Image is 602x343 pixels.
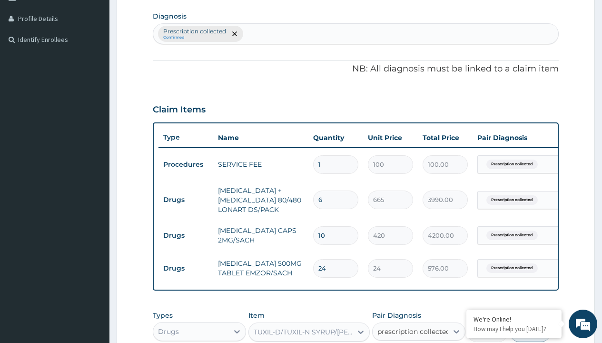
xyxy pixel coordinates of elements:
[158,260,213,277] td: Drugs
[158,327,179,336] div: Drugs
[158,227,213,244] td: Drugs
[486,231,538,240] span: Prescription collected
[308,128,363,147] th: Quantity
[55,108,131,204] span: We're online!
[153,312,173,320] label: Types
[418,128,473,147] th: Total Price
[153,63,559,75] p: NB: All diagnosis must be linked to a claim item
[158,191,213,209] td: Drugs
[254,327,354,337] div: TUXIL-D/TUXIL-N SYRUP/[PERSON_NAME]
[5,236,181,269] textarea: Type your message and hit 'Enter'
[153,105,206,115] h3: Claim Items
[158,156,213,173] td: Procedures
[248,311,265,320] label: Item
[372,311,421,320] label: Pair Diagnosis
[163,28,226,35] p: Prescription collected
[486,195,538,205] span: Prescription collected
[156,5,179,28] div: Minimize live chat window
[163,35,226,40] small: Confirmed
[486,160,538,169] span: Prescription collected
[213,254,308,282] td: [MEDICAL_DATA] 500MG TABLET EMZOR/SACH
[474,315,554,323] div: We're Online!
[473,128,577,147] th: Pair Diagnosis
[474,325,554,333] p: How may I help you today?
[486,263,538,273] span: Prescription collected
[213,181,308,219] td: [MEDICAL_DATA] + [MEDICAL_DATA] 80/480 LONART DS/PACK
[230,30,239,38] span: remove selection option
[213,155,308,174] td: SERVICE FEE
[49,53,160,66] div: Chat with us now
[213,221,308,250] td: [MEDICAL_DATA] CAPS 2MG/SACH
[363,128,418,147] th: Unit Price
[18,48,39,71] img: d_794563401_company_1708531726252_794563401
[153,11,187,21] label: Diagnosis
[158,129,213,146] th: Type
[213,128,308,147] th: Name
